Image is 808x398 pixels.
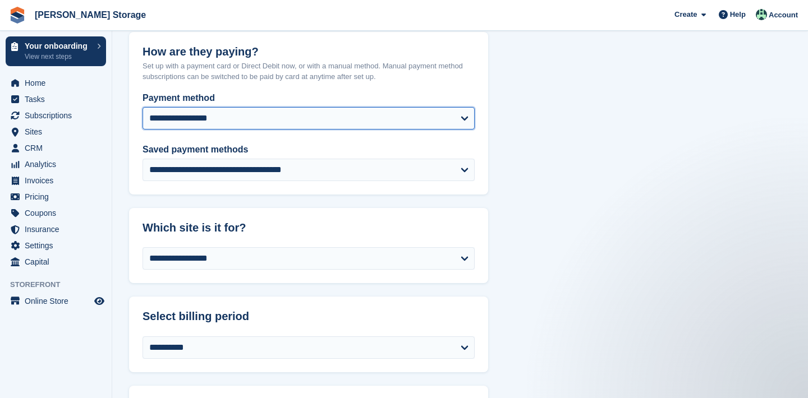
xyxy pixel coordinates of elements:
a: Preview store [93,294,106,308]
span: Online Store [25,293,92,309]
span: Help [730,9,746,20]
span: Insurance [25,221,92,237]
a: menu [6,91,106,107]
img: Nicholas Pain [756,9,767,20]
a: [PERSON_NAME] Storage [30,6,150,24]
p: View next steps [25,52,91,62]
label: Saved payment methods [143,143,475,156]
span: Sites [25,124,92,140]
a: menu [6,173,106,188]
span: Subscriptions [25,108,92,123]
span: Storefront [10,279,112,290]
p: Set up with a payment card or Direct Debit now, or with a manual method. Manual payment method su... [143,61,475,82]
a: menu [6,156,106,172]
span: Coupons [25,205,92,221]
span: Pricing [25,189,92,205]
a: menu [6,124,106,140]
h2: Which site is it for? [143,221,475,234]
a: menu [6,75,106,91]
a: menu [6,189,106,205]
span: Analytics [25,156,92,172]
label: Payment method [143,91,475,105]
span: Tasks [25,91,92,107]
span: CRM [25,140,92,156]
a: menu [6,205,106,221]
a: menu [6,293,106,309]
span: Account [769,10,798,21]
a: Your onboarding View next steps [6,36,106,66]
span: Create [674,9,697,20]
span: Settings [25,238,92,253]
a: menu [6,108,106,123]
h2: How are they paying? [143,45,475,58]
a: menu [6,238,106,253]
a: menu [6,254,106,270]
h2: Select billing period [143,310,475,323]
span: Home [25,75,92,91]
p: Your onboarding [25,42,91,50]
a: menu [6,140,106,156]
a: menu [6,221,106,237]
span: Capital [25,254,92,270]
span: Invoices [25,173,92,188]
img: stora-icon-8386f47178a22dfd0bd8f6a31ec36ba5ce8667c1dd55bd0f319d3a0aa187defe.svg [9,7,26,24]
